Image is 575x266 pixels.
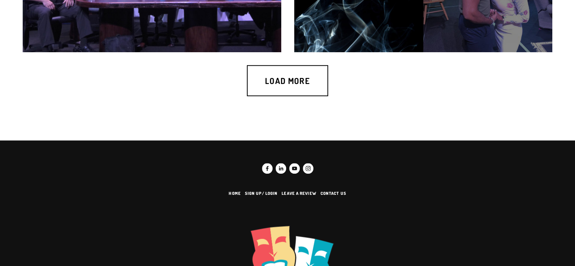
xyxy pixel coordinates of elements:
[245,191,282,196] a: Sign up/ Login
[229,191,245,196] a: Home
[262,163,273,174] a: Facebook
[303,163,313,174] a: TheatreSouth
[289,163,300,174] a: TheatreSouth
[276,163,286,174] a: Yonnick Jones, IMBA
[247,65,328,96] a: Load more
[282,191,320,196] a: Leave a Review
[321,191,350,196] a: Contact us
